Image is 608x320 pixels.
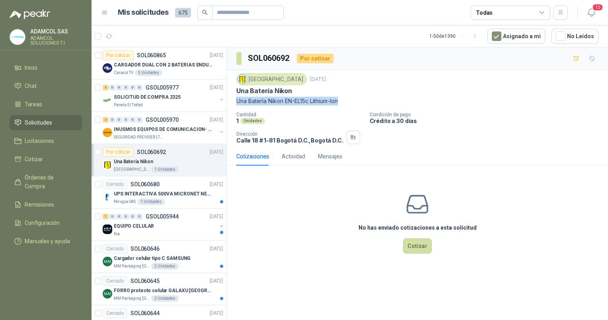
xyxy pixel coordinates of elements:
p: SOL060645 [131,278,160,284]
img: Company Logo [103,289,112,299]
a: 2 0 0 0 0 0 GSOL005970[DATE] Company LogoINUSMOS EQUIPOS DE COMUNICACION- DGP 8550SEGURIDAD PROVI... [103,115,225,140]
p: Caracol TV [114,70,133,76]
div: 0 [109,85,115,90]
p: EQUIPO CELULAR [114,222,154,230]
div: 0 [123,117,129,123]
div: 0 [116,85,122,90]
div: Por cotizar [297,54,333,63]
div: 2 [103,117,109,123]
p: ADAMCOL SAS [30,29,82,34]
p: Cargador celular tipo C SAMSUNG [114,255,191,262]
img: Logo peakr [10,10,50,19]
p: GSOL005977 [146,85,179,90]
a: Por cotizarSOL060692[DATE] Company LogoUna Batería Nikon[GEOGRAPHIC_DATA]1 Unidades [92,144,226,176]
div: Mensajes [318,152,342,161]
p: CARGADOR DUAL CON 2 BATERIAS ENDURO GO PRO [114,61,213,69]
p: Perugia SAS [114,199,136,205]
p: [DATE] [210,116,223,124]
button: Cotizar [403,238,432,254]
a: CerradoSOL060680[DATE] Company LogoUPS INTERACTIVA 500VA MICRONET NEGRA MARCA: POWEST NICOMARPeru... [92,176,226,209]
div: Por cotizar [103,51,134,60]
div: Cerrado [103,308,127,318]
div: Cotizaciones [236,152,269,161]
div: 0 [116,214,122,219]
div: 0 [130,214,136,219]
div: 0 [136,214,142,219]
img: Company Logo [103,96,112,105]
p: [DATE] [210,181,223,188]
p: FORRO protecto celular GALAXU [GEOGRAPHIC_DATA] A16 5G [114,287,213,295]
button: No Leídos [551,29,598,44]
p: [DATE] [310,76,326,83]
div: 1 Unidades [151,166,179,173]
div: 0 [136,117,142,123]
a: 1 0 0 0 0 0 GSOL005944[DATE] Company LogoEQUIPO CELULARKia [103,212,225,237]
p: SOL060680 [131,181,160,187]
span: Configuración [25,219,60,227]
a: 2 0 0 0 0 0 GSOL005977[DATE] Company LogoSOLICITUD DE COMPRA 2325Panela El Trébol [103,83,225,108]
p: GSOL005944 [146,214,179,219]
p: Dirección [236,131,343,137]
p: Condición de pago [370,112,605,117]
div: 0 [136,85,142,90]
p: UPS INTERACTIVA 500VA MICRONET NEGRA MARCA: POWEST NICOMAR [114,190,213,198]
h3: SOL060692 [248,52,290,64]
a: Configuración [10,215,82,230]
div: 0 [123,214,129,219]
p: SOL060646 [131,246,160,252]
p: SEGURIDAD PROVISER LTDA [114,134,164,140]
p: MM Packaging [GEOGRAPHIC_DATA] [114,295,150,302]
p: Panela El Trébol [114,102,143,108]
div: Cerrado [103,276,127,286]
a: CerradoSOL060645[DATE] Company LogoFORRO protecto celular GALAXU [GEOGRAPHIC_DATA] A16 5GMM Packa... [92,273,226,305]
span: Manuales y ayuda [25,237,70,246]
span: 10 [592,4,603,11]
h3: No has enviado cotizaciones a esta solicitud [359,223,477,232]
p: INUSMOS EQUIPOS DE COMUNICACION- DGP 8550 [114,126,213,133]
a: Por cotizarSOL060865[DATE] Company LogoCARGADOR DUAL CON 2 BATERIAS ENDURO GO PROCaracol TV5 Unid... [92,47,226,80]
p: Calle 18 # 1-81 Bogotá D.C. , Bogotá D.C. [236,137,343,144]
p: [DATE] [210,213,223,220]
p: Una Batería Nikon [236,87,292,95]
a: Chat [10,78,82,94]
img: Company Logo [103,128,112,137]
span: Inicio [25,63,37,72]
p: [GEOGRAPHIC_DATA] [114,166,150,173]
div: 1 - 50 de 1390 [429,30,481,43]
p: Crédito a 30 días [370,117,605,124]
span: search [202,10,208,15]
p: [DATE] [210,148,223,156]
p: GSOL005970 [146,117,179,123]
a: Cotizar [10,152,82,167]
p: [DATE] [210,310,223,317]
div: Por cotizar [103,147,134,157]
div: 0 [109,214,115,219]
div: 0 [116,117,122,123]
p: Kia [114,231,120,237]
h1: Mis solicitudes [118,7,169,18]
button: 10 [584,6,598,20]
div: Todas [476,8,493,17]
p: Cantidad [236,112,363,117]
div: Actividad [282,152,305,161]
img: Company Logo [103,160,112,170]
p: [DATE] [210,84,223,92]
p: SOL060692 [137,149,166,155]
p: [DATE] [210,277,223,285]
p: MM Packaging [GEOGRAPHIC_DATA] [114,263,150,269]
p: Una Batería Nikon [114,158,153,166]
img: Company Logo [103,63,112,73]
div: [GEOGRAPHIC_DATA] [236,73,307,85]
p: SOLICITUD DE COMPRA 2325 [114,94,181,101]
p: [DATE] [210,52,223,59]
a: Tareas [10,97,82,112]
a: CerradoSOL060646[DATE] Company LogoCargador celular tipo C SAMSUNGMM Packaging [GEOGRAPHIC_DATA]2... [92,241,226,273]
img: Company Logo [103,224,112,234]
p: SOL060644 [131,310,160,316]
div: 0 [130,117,136,123]
div: Cerrado [103,180,127,189]
div: 5 Unidades [135,70,162,76]
span: Licitaciones [25,137,54,145]
a: Remisiones [10,197,82,212]
span: Cotizar [25,155,43,164]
